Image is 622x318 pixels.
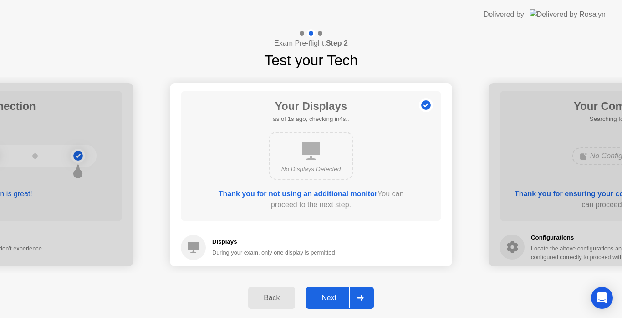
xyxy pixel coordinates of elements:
[591,287,613,309] div: Open Intercom Messenger
[248,287,295,309] button: Back
[309,294,349,302] div: Next
[274,38,348,49] h4: Exam Pre-flight:
[207,188,415,210] div: You can proceed to the next step.
[530,9,606,20] img: Delivered by Rosalyn
[273,98,349,115] h1: Your Displays
[264,49,358,71] h1: Test your Tech
[212,248,335,257] div: During your exam, only one display is permitted
[273,115,349,124] h5: as of 1s ago, checking in4s..
[219,190,377,198] b: Thank you for not using an additional monitor
[326,39,348,47] b: Step 2
[484,9,524,20] div: Delivered by
[277,165,345,174] div: No Displays Detected
[251,294,292,302] div: Back
[306,287,374,309] button: Next
[212,237,335,246] h5: Displays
